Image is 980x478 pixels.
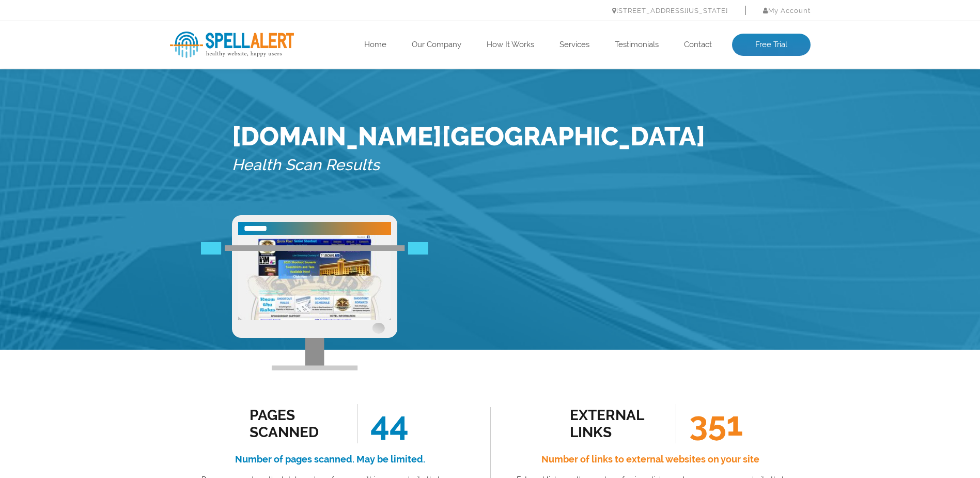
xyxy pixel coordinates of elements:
[238,235,391,320] img: Free Website Analysis
[201,294,428,306] img: Free Webiste Analysis
[250,407,343,441] div: Pages Scanned
[570,407,663,441] div: external links
[232,121,705,152] h1: [DOMAIN_NAME][GEOGRAPHIC_DATA]
[357,404,409,443] span: 44
[193,451,467,468] h4: Number of pages scanned. May be limited.
[232,152,705,179] h5: Health Scan Results
[676,404,743,443] span: 351
[514,451,787,468] h4: Number of links to external websites on your site
[232,215,397,370] img: Free Webiste Analysis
